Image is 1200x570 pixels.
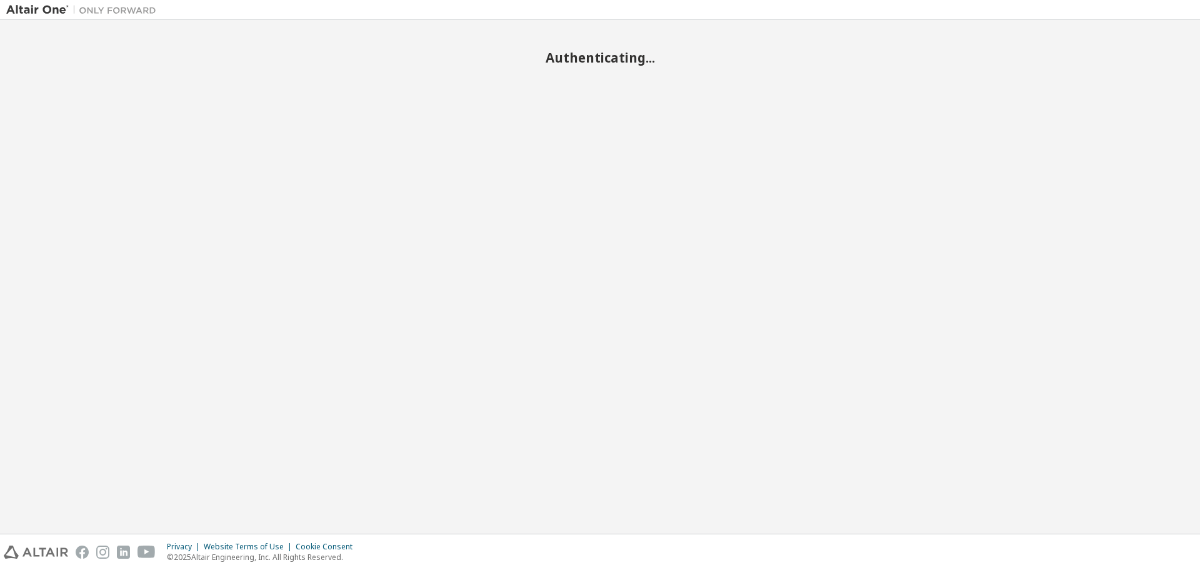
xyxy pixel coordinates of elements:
div: Website Terms of Use [204,542,296,552]
div: Privacy [167,542,204,552]
img: altair_logo.svg [4,546,68,559]
img: linkedin.svg [117,546,130,559]
img: Altair One [6,4,162,16]
img: instagram.svg [96,546,109,559]
img: youtube.svg [137,546,156,559]
div: Cookie Consent [296,542,360,552]
h2: Authenticating... [6,49,1194,66]
img: facebook.svg [76,546,89,559]
p: © 2025 Altair Engineering, Inc. All Rights Reserved. [167,552,360,562]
